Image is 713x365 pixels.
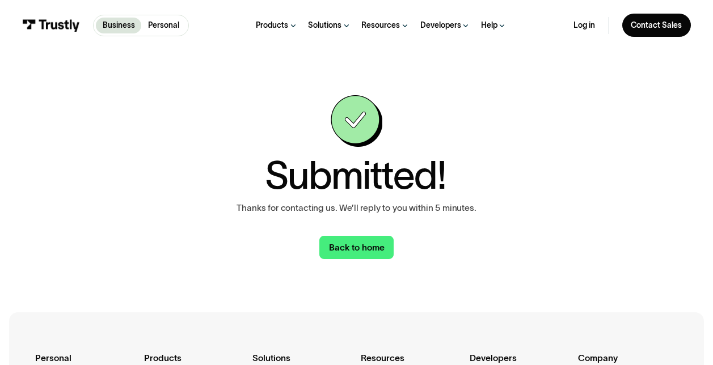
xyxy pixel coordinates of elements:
[148,20,179,32] p: Personal
[22,19,80,31] img: Trustly Logo
[622,14,691,37] a: Contact Sales
[420,20,461,31] div: Developers
[573,20,595,31] a: Log in
[141,18,185,33] a: Personal
[308,20,341,31] div: Solutions
[631,20,682,31] div: Contact Sales
[256,20,288,31] div: Products
[237,203,476,214] p: Thanks for contacting us. We’ll reply to you within 5 minutes.
[319,236,394,259] a: Back to home
[265,156,446,194] h1: Submitted!
[103,20,135,32] p: Business
[361,20,400,31] div: Resources
[481,20,497,31] div: Help
[96,18,141,33] a: Business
